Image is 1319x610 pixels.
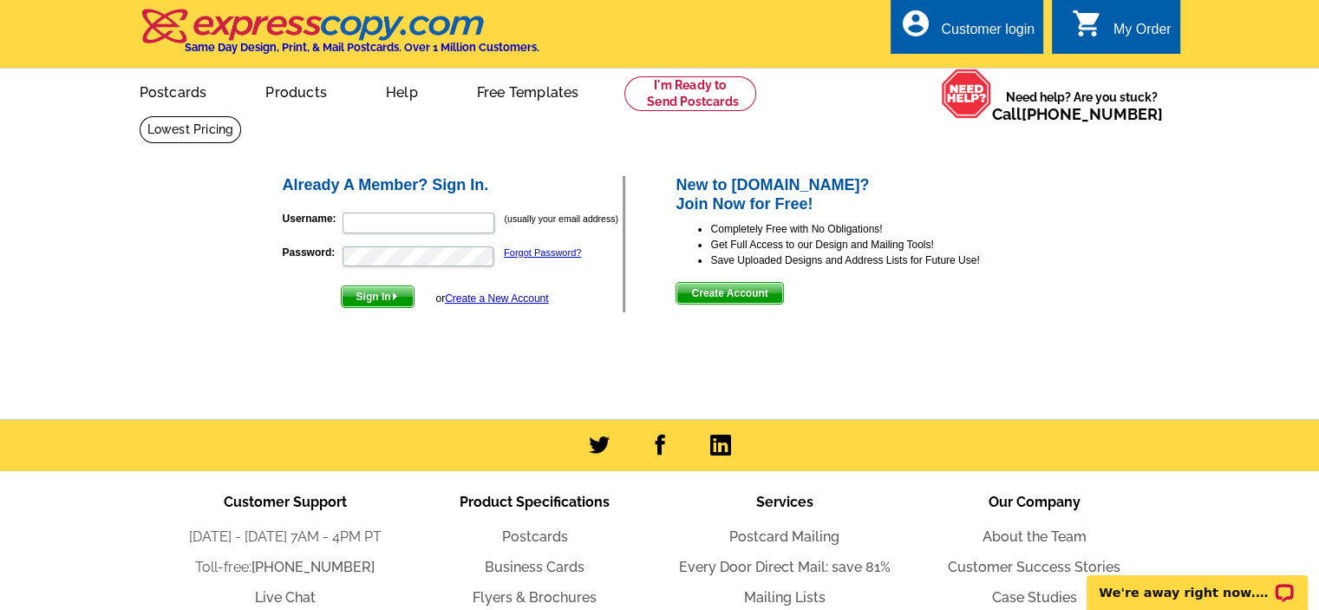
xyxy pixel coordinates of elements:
[341,285,415,308] button: Sign In
[505,213,618,224] small: (usually your email address)
[185,41,539,54] h4: Same Day Design, Print, & Mail Postcards. Over 1 Million Customers.
[941,22,1035,46] div: Customer login
[358,70,446,111] a: Help
[160,527,410,548] li: [DATE] - [DATE] 7AM - 4PM PT
[899,19,1035,41] a: account_circle Customer login
[283,211,341,226] label: Username:
[1022,105,1163,123] a: [PHONE_NUMBER]
[992,589,1077,606] a: Case Studies
[160,557,410,578] li: Toll-free:
[1072,19,1172,41] a: shopping_cart My Order
[710,253,1039,268] li: Save Uploaded Designs and Address Lists for Future Use!
[729,528,839,545] a: Postcard Mailing
[1113,22,1172,46] div: My Order
[473,589,597,606] a: Flyers & Brochures
[992,105,1163,123] span: Call
[445,292,548,305] a: Create a New Account
[710,221,1039,237] li: Completely Free with No Obligations!
[251,559,375,575] a: [PHONE_NUMBER]
[435,291,548,306] div: or
[460,494,610,510] span: Product Specifications
[255,589,316,606] a: Live Chat
[983,528,1087,545] a: About the Team
[679,559,891,575] a: Every Door Direct Mail: save 81%
[1072,8,1103,39] i: shopping_cart
[744,589,826,606] a: Mailing Lists
[224,494,347,510] span: Customer Support
[756,494,813,510] span: Services
[676,176,1039,213] h2: New to [DOMAIN_NAME]? Join Now for Free!
[449,70,607,111] a: Free Templates
[989,494,1081,510] span: Our Company
[112,70,235,111] a: Postcards
[676,283,782,304] span: Create Account
[899,8,930,39] i: account_circle
[676,282,783,305] button: Create Account
[992,89,1172,123] span: Need help? Are you stuck?
[485,559,584,575] a: Business Cards
[710,237,1039,253] li: Get Full Access to our Design and Mailing Tools!
[948,559,1120,575] a: Customer Success Stories
[391,292,399,300] img: button-next-arrow-white.png
[1075,555,1319,610] iframe: LiveChat chat widget
[474,216,488,230] img: npw-badge-icon-locked.svg
[941,69,992,119] img: help
[238,70,355,111] a: Products
[140,21,539,54] a: Same Day Design, Print, & Mail Postcards. Over 1 Million Customers.
[504,247,581,258] a: Forgot Password?
[342,286,414,307] span: Sign In
[474,250,488,264] img: npw-badge-icon-locked.svg
[283,176,624,195] h2: Already A Member? Sign In.
[502,528,568,545] a: Postcards
[283,245,341,260] label: Password:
